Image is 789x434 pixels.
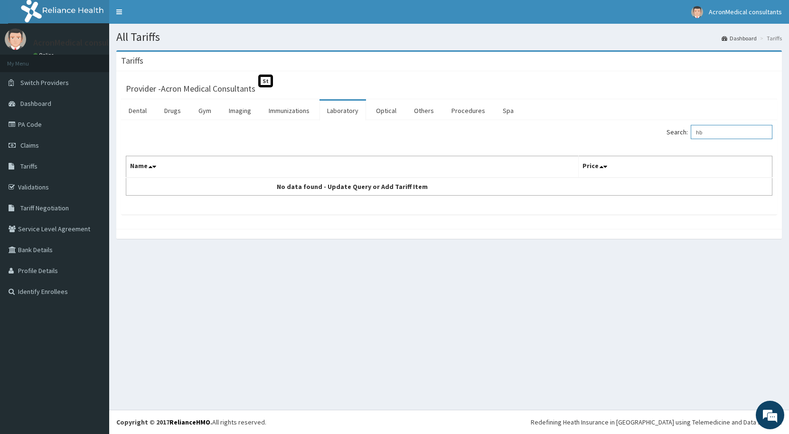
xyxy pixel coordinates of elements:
[55,120,131,216] span: We're online!
[20,141,39,150] span: Claims
[156,5,178,28] div: Minimize live chat window
[109,410,789,434] footer: All rights reserved.
[121,101,154,121] a: Dental
[49,53,160,66] div: Chat with us now
[691,6,703,18] img: User Image
[191,101,219,121] a: Gym
[221,101,259,121] a: Imaging
[406,101,441,121] a: Others
[20,204,69,212] span: Tariff Negotiation
[319,101,366,121] a: Laboratory
[368,101,404,121] a: Optical
[33,38,129,47] p: AcronMedical consultants
[722,34,757,42] a: Dashboard
[126,156,579,178] th: Name
[258,75,273,87] span: St
[5,259,181,292] textarea: Type your message and hit 'Enter'
[33,52,56,58] a: Online
[121,57,143,65] h3: Tariffs
[126,178,579,196] td: No data found - Update Query or Add Tariff Item
[126,85,255,93] h3: Provider - Acron Medical Consultants
[116,418,212,426] strong: Copyright © 2017 .
[157,101,188,121] a: Drugs
[5,28,26,50] img: User Image
[20,162,38,170] span: Tariffs
[20,99,51,108] span: Dashboard
[169,418,210,426] a: RelianceHMO
[667,125,772,139] label: Search:
[758,34,782,42] li: Tariffs
[20,78,69,87] span: Switch Providers
[531,417,782,427] div: Redefining Heath Insurance in [GEOGRAPHIC_DATA] using Telemedicine and Data Science!
[116,31,782,43] h1: All Tariffs
[261,101,317,121] a: Immunizations
[444,101,493,121] a: Procedures
[495,101,521,121] a: Spa
[578,156,772,178] th: Price
[691,125,772,139] input: Search:
[18,47,38,71] img: d_794563401_company_1708531726252_794563401
[709,8,782,16] span: AcronMedical consultants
